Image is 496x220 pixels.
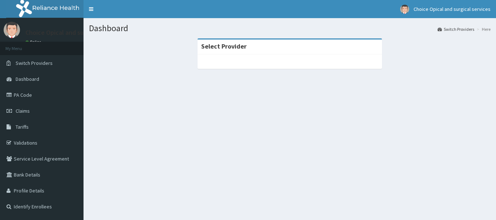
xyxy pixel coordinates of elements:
span: Switch Providers [16,60,53,66]
span: Dashboard [16,76,39,82]
img: User Image [400,5,409,14]
a: Online [25,40,43,45]
a: Switch Providers [438,26,474,32]
span: Choice Opical and surgical services [414,6,491,12]
strong: Select Provider [201,42,247,50]
img: User Image [4,22,20,38]
span: Claims [16,108,30,114]
li: Here [475,26,491,32]
h1: Dashboard [89,24,491,33]
p: Choice Opical and surgical services [25,29,124,36]
span: Tariffs [16,124,29,130]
